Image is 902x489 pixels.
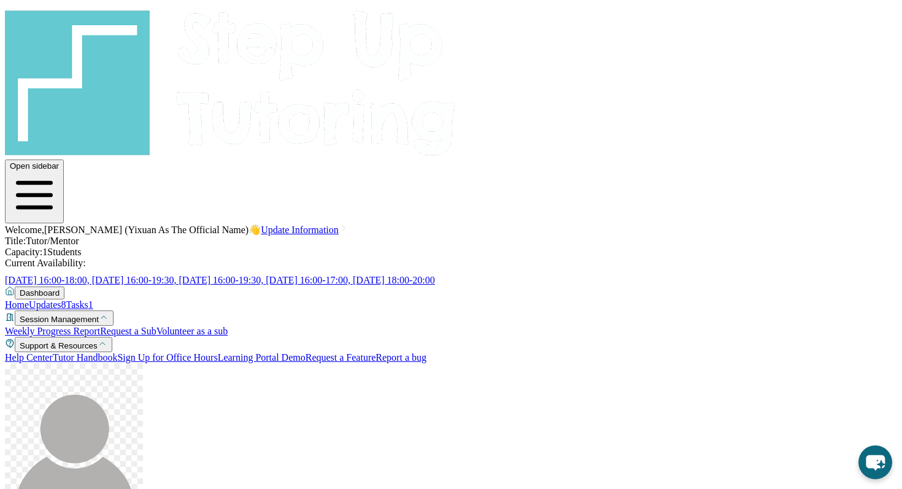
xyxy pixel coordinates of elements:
[5,299,29,310] a: Home
[376,352,426,363] a: Report a bug
[5,275,435,285] span: [DATE] 16:00-18:00, [DATE] 16:00-19:30, [DATE] 16:00-19:30, [DATE] 16:00-17:00, [DATE] 18:00-20:00
[42,247,81,257] span: 1 Students
[20,288,60,298] span: Dashboard
[53,352,118,363] a: Tutor Handbook
[261,225,349,235] a: Update Information
[858,445,892,479] button: chat-button
[117,352,217,363] a: Sign Up for Office Hours
[20,341,98,350] span: Support & Resources
[15,310,114,326] button: Session Management
[29,299,66,310] a: Updates8
[66,299,93,310] a: Tasks1
[10,161,59,171] span: Open sidebar
[88,299,93,310] span: 1
[218,352,306,363] a: Learning Portal Demo
[5,352,53,363] a: Help Center
[5,247,42,257] span: Capacity:
[5,326,100,336] a: Weekly Progress Report
[5,275,450,285] a: [DATE] 16:00-18:00, [DATE] 16:00-19:30, [DATE] 16:00-19:30, [DATE] 16:00-17:00, [DATE] 18:00-20:00
[26,236,79,246] span: Tutor/Mentor
[5,160,64,223] button: Open sidebar
[5,258,86,268] span: Current Availability:
[29,299,61,310] span: Updates
[5,5,457,157] img: logo
[156,326,228,336] a: Volunteer as a sub
[61,299,66,310] span: 8
[15,337,112,352] button: Support & Resources
[5,225,261,235] span: Welcome, [PERSON_NAME] (Yixuan As The Official Name) 👋
[306,352,376,363] a: Request a Feature
[100,326,156,336] a: Request a Sub
[15,287,64,299] button: Dashboard
[5,236,26,246] span: Title:
[339,223,349,233] img: Chevron Right
[66,299,88,310] span: Tasks
[20,315,99,324] span: Session Management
